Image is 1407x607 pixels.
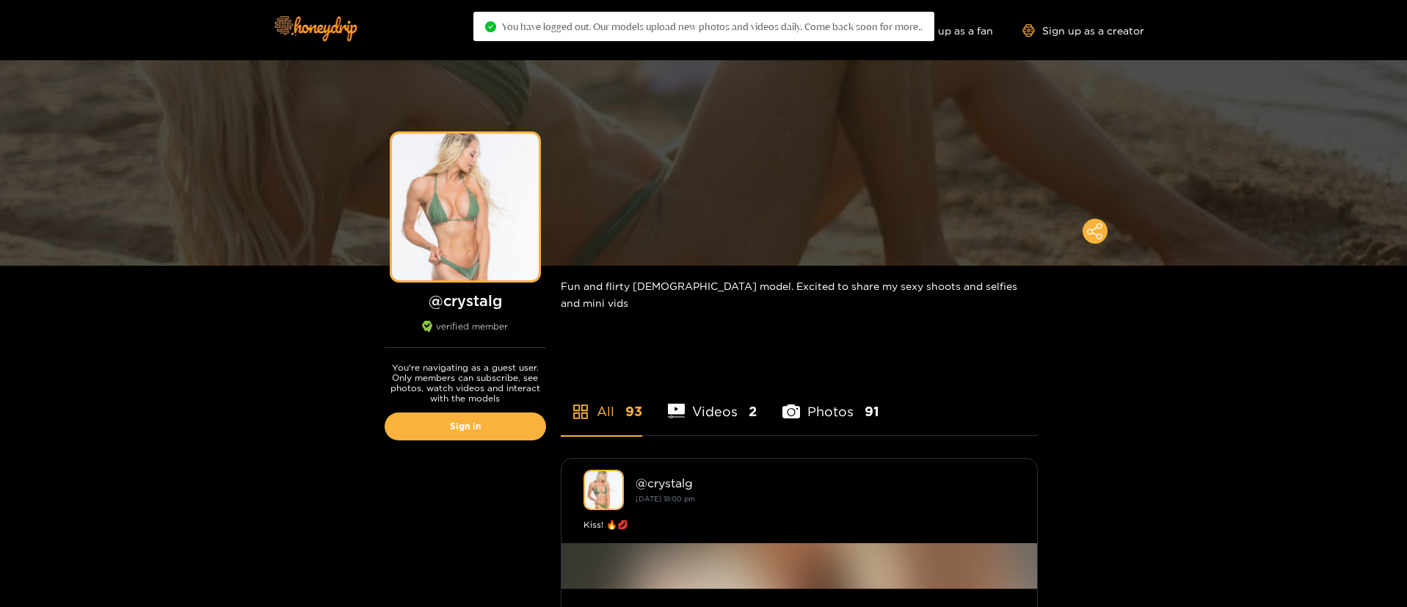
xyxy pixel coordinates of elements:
span: appstore [572,403,589,421]
span: You have logged out. Our models upload new photos and videos daily. Come back soon for more.. [502,21,923,32]
div: @ crystalg [636,476,1015,490]
small: [DATE] 18:00 pm [636,495,695,503]
a: Sign in [385,412,546,440]
span: 91 [865,402,879,421]
li: Photos [782,369,879,435]
span: check-circle [485,21,496,32]
span: 2 [749,402,757,421]
span: 93 [625,402,642,421]
li: Videos [668,369,757,435]
a: Sign up as a creator [1022,24,1144,37]
a: Sign up as a fan [892,24,993,37]
div: verified member [385,321,546,348]
img: crystalg [583,470,624,510]
h1: @ crystalg [385,291,546,310]
li: All [561,369,642,435]
div: Fun and flirty [DEMOGRAPHIC_DATA] model. Excited to share my sexy shoots and selfies and mini vids [561,266,1038,323]
p: You're navigating as a guest user. Only members can subscribe, see photos, watch videos and inter... [385,363,546,404]
div: Kiss! 🔥💋 [583,517,1015,532]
